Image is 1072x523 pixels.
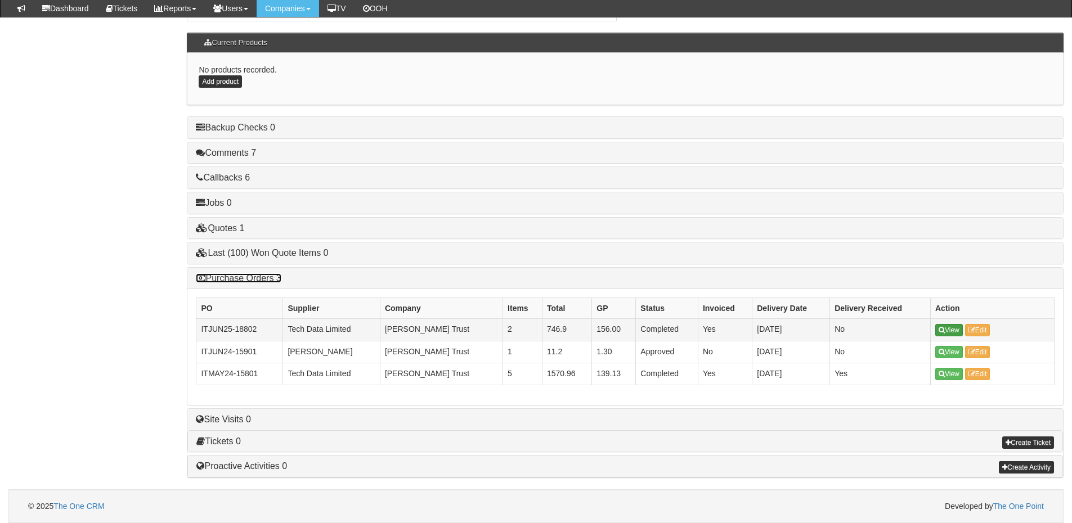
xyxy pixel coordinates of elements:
[965,346,990,358] a: Edit
[542,298,592,319] th: Total
[196,248,328,258] a: Last (100) Won Quote Items 0
[592,341,636,363] td: 1.30
[636,341,698,363] td: Approved
[965,324,990,336] a: Edit
[1002,436,1054,449] a: Create Ticket
[196,341,283,363] td: ITJUN24-15901
[830,363,931,385] td: Yes
[542,363,592,385] td: 1570.96
[542,319,592,341] td: 746.9
[830,341,931,363] td: No
[503,298,542,319] th: Items
[187,53,1064,105] div: No products recorded.
[196,123,275,132] a: Backup Checks 0
[592,298,636,319] th: GP
[196,436,240,446] a: Tickets 0
[199,75,242,88] a: Add product
[380,319,503,341] td: [PERSON_NAME] Trust
[196,414,250,424] a: Site Visits 0
[503,363,542,385] td: 5
[380,298,503,319] th: Company
[752,298,830,319] th: Delivery Date
[930,298,1054,319] th: Action
[935,346,963,358] a: View
[503,319,542,341] td: 2
[196,319,283,341] td: ITJUN25-18802
[283,341,380,363] td: [PERSON_NAME]
[196,363,283,385] td: ITMAY24-15801
[592,363,636,385] td: 139.13
[196,273,281,283] a: Purchase Orders 3
[503,341,542,363] td: 1
[199,33,272,52] h3: Current Products
[592,319,636,341] td: 156.00
[999,461,1054,474] a: Create Activity
[698,319,752,341] td: Yes
[935,368,963,380] a: View
[965,368,990,380] a: Edit
[636,363,698,385] td: Completed
[196,173,250,182] a: Callbacks 6
[196,223,244,233] a: Quotes 1
[698,363,752,385] td: Yes
[283,319,380,341] td: Tech Data Limited
[636,319,698,341] td: Completed
[53,502,104,511] a: The One CRM
[945,501,1044,512] span: Developed by
[935,324,963,336] a: View
[830,298,931,319] th: Delivery Received
[752,341,830,363] td: [DATE]
[698,298,752,319] th: Invoiced
[752,319,830,341] td: [DATE]
[196,461,287,471] a: Proactive Activities 0
[380,363,503,385] td: [PERSON_NAME] Trust
[283,298,380,319] th: Supplier
[28,502,105,511] span: © 2025
[830,319,931,341] td: No
[542,341,592,363] td: 11.2
[196,198,231,208] a: Jobs 0
[196,298,283,319] th: PO
[993,502,1044,511] a: The One Point
[283,363,380,385] td: Tech Data Limited
[752,363,830,385] td: [DATE]
[698,341,752,363] td: No
[380,341,503,363] td: [PERSON_NAME] Trust
[636,298,698,319] th: Status
[196,148,256,157] a: Comments 7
